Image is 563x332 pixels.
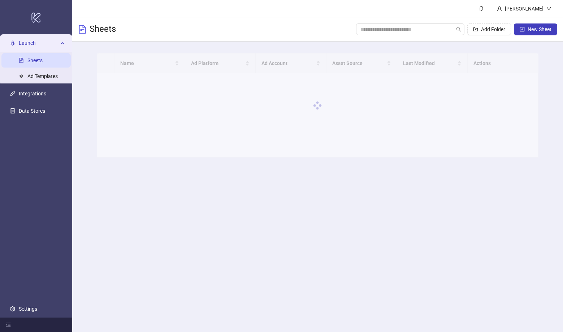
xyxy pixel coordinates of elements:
[19,36,59,51] span: Launch
[19,306,37,312] a: Settings
[473,27,478,32] span: folder-add
[546,6,551,11] span: down
[481,26,505,32] span: Add Folder
[502,5,546,13] div: [PERSON_NAME]
[514,23,557,35] button: New Sheet
[497,6,502,11] span: user
[90,23,116,35] h3: Sheets
[19,91,46,97] a: Integrations
[78,25,87,34] span: file-text
[467,23,511,35] button: Add Folder
[456,27,461,32] span: search
[520,27,525,32] span: plus-square
[19,108,45,114] a: Data Stores
[479,6,484,11] span: bell
[10,41,15,46] span: rocket
[6,322,11,327] span: menu-fold
[528,26,551,32] span: New Sheet
[27,58,43,64] a: Sheets
[27,74,58,79] a: Ad Templates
